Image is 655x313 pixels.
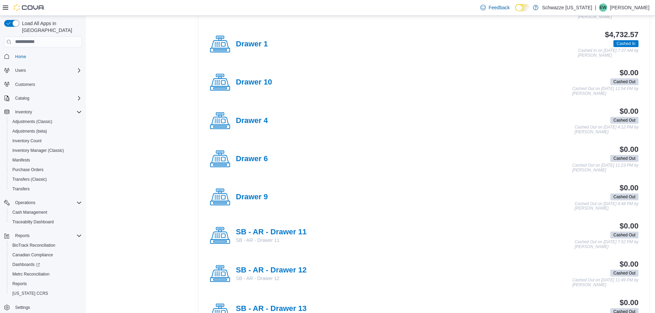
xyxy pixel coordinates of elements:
[12,66,82,75] span: Users
[236,228,307,237] h4: SB - AR - Drawer 11
[572,278,638,287] p: Cashed Out on [DATE] 11:49 PM by [PERSON_NAME]
[7,260,85,269] a: Dashboards
[572,163,638,172] p: Cashed Out on [DATE] 11:23 PM by [PERSON_NAME]
[10,208,82,216] span: Cash Management
[613,232,635,238] span: Cashed Out
[10,241,82,249] span: BioTrack Reconciliation
[12,262,40,267] span: Dashboards
[489,4,510,11] span: Feedback
[12,138,42,144] span: Inventory Count
[10,185,82,193] span: Transfers
[15,96,29,101] span: Catalog
[12,94,82,102] span: Catalog
[7,208,85,217] button: Cash Management
[12,232,32,240] button: Reports
[10,175,50,183] a: Transfers (Classic)
[236,266,307,275] h4: SB - AR - Drawer 12
[613,79,635,85] span: Cashed Out
[610,117,638,124] span: Cashed Out
[610,232,638,238] span: Cashed Out
[10,127,82,135] span: Adjustments (beta)
[572,87,638,96] p: Cashed Out on [DATE] 11:54 PM by [PERSON_NAME]
[12,303,33,312] a: Settings
[7,250,85,260] button: Canadian Compliance
[10,280,30,288] a: Reports
[12,94,32,102] button: Catalog
[10,137,82,145] span: Inventory Count
[12,281,27,287] span: Reports
[7,155,85,165] button: Manifests
[515,11,515,12] span: Dark Mode
[236,40,268,49] h4: Drawer 1
[15,68,26,73] span: Users
[610,3,649,12] p: [PERSON_NAME]
[7,184,85,194] button: Transfers
[613,270,635,276] span: Cashed Out
[10,251,56,259] a: Canadian Compliance
[10,218,56,226] a: Traceabilty Dashboard
[15,233,30,238] span: Reports
[10,118,55,126] a: Adjustments (Classic)
[236,237,307,244] p: SB - AR - Drawer 11
[7,126,85,136] button: Adjustments (beta)
[542,3,592,12] p: Schwazze [US_STATE]
[620,107,638,115] h3: $0.00
[7,165,85,175] button: Purchase Orders
[10,208,50,216] a: Cash Management
[620,184,638,192] h3: $0.00
[10,185,32,193] a: Transfers
[15,200,35,205] span: Operations
[12,128,47,134] span: Adjustments (beta)
[10,146,82,155] span: Inventory Manager (Classic)
[15,54,26,59] span: Home
[10,166,82,174] span: Purchase Orders
[600,3,606,12] span: EW
[10,166,46,174] a: Purchase Orders
[575,240,638,249] p: Cashed Out on [DATE] 7:52 PM by [PERSON_NAME]
[12,148,64,153] span: Inventory Manager (Classic)
[236,155,268,164] h4: Drawer 6
[12,53,29,61] a: Home
[7,289,85,298] button: [US_STATE] CCRS
[610,193,638,200] span: Cashed Out
[12,80,82,89] span: Customers
[10,289,51,298] a: [US_STATE] CCRS
[620,222,638,230] h3: $0.00
[613,117,635,123] span: Cashed Out
[1,93,85,103] button: Catalog
[10,260,43,269] a: Dashboards
[7,117,85,126] button: Adjustments (Classic)
[12,108,82,116] span: Inventory
[1,66,85,75] button: Users
[12,186,30,192] span: Transfers
[610,155,638,162] span: Cashed Out
[12,157,30,163] span: Manifests
[613,40,638,47] span: Cashed In
[7,279,85,289] button: Reports
[7,175,85,184] button: Transfers (Classic)
[613,194,635,200] span: Cashed Out
[12,219,54,225] span: Traceabilty Dashboard
[10,156,82,164] span: Manifests
[12,252,53,258] span: Canadian Compliance
[599,3,607,12] div: Ehren Wood
[12,271,50,277] span: Metrc Reconciliation
[10,218,82,226] span: Traceabilty Dashboard
[12,232,82,240] span: Reports
[1,79,85,89] button: Customers
[12,119,52,124] span: Adjustments (Classic)
[7,146,85,155] button: Inventory Manager (Classic)
[595,3,596,12] p: |
[12,52,82,61] span: Home
[10,270,82,278] span: Metrc Reconciliation
[10,137,44,145] a: Inventory Count
[578,48,638,58] p: Cashed In on [DATE] 7:37 AM by [PERSON_NAME]
[515,4,530,11] input: Dark Mode
[10,241,58,249] a: BioTrack Reconciliation
[12,167,44,172] span: Purchase Orders
[10,270,52,278] a: Metrc Reconciliation
[236,116,268,125] h4: Drawer 4
[10,127,50,135] a: Adjustments (beta)
[1,231,85,241] button: Reports
[575,202,638,211] p: Cashed Out on [DATE] 4:48 PM by [PERSON_NAME]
